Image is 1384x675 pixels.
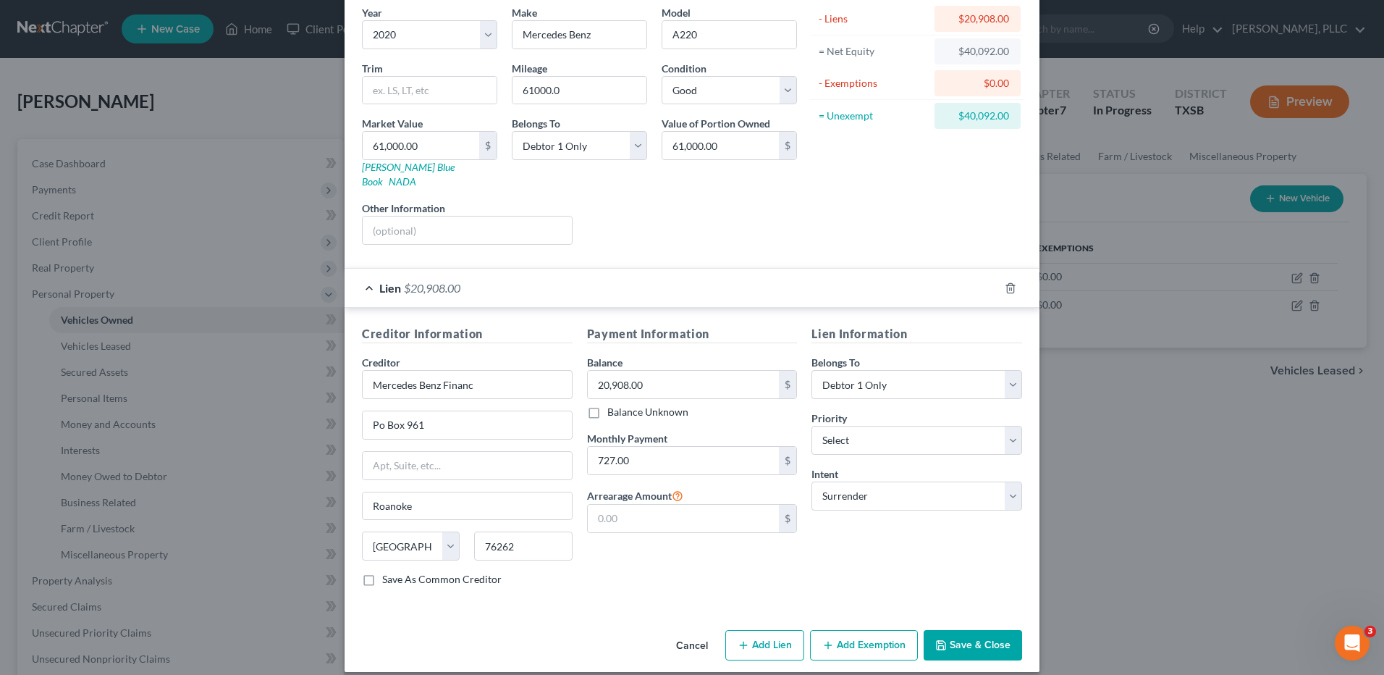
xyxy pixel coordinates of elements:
[779,132,796,159] div: $
[363,411,572,439] input: Enter address...
[819,109,928,123] div: = Unexempt
[512,117,560,130] span: Belongs To
[664,632,720,661] button: Cancel
[725,630,804,661] button: Add Lien
[811,356,860,369] span: Belongs To
[662,61,706,76] label: Condition
[379,281,401,295] span: Lien
[819,76,928,91] div: - Exemptions
[362,356,400,369] span: Creditor
[810,630,918,661] button: Add Exemption
[362,325,573,343] h5: Creditor Information
[362,5,382,20] label: Year
[662,116,770,131] label: Value of Portion Owned
[587,325,798,343] h5: Payment Information
[946,44,1009,59] div: $40,092.00
[607,405,688,419] label: Balance Unknown
[389,175,416,188] a: NADA
[587,431,667,446] label: Monthly Payment
[474,532,572,561] input: Enter zip...
[588,505,780,532] input: 0.00
[662,21,796,49] input: ex. Altima
[1364,626,1376,637] span: 3
[363,217,572,244] input: (optional)
[362,61,383,76] label: Trim
[362,161,455,188] a: [PERSON_NAME] Blue Book
[512,61,547,76] label: Mileage
[588,447,780,474] input: 0.00
[512,77,646,104] input: --
[811,325,1022,343] h5: Lien Information
[479,132,497,159] div: $
[662,5,691,20] label: Model
[587,355,623,370] label: Balance
[588,371,780,398] input: 0.00
[1335,626,1370,661] iframe: Intercom live chat
[362,370,573,399] input: Search creditor by name...
[819,12,928,26] div: - Liens
[512,21,646,49] input: ex. Nissan
[811,466,838,482] label: Intent
[363,132,479,159] input: 0.00
[779,371,796,398] div: $
[779,447,796,474] div: $
[946,109,1009,123] div: $40,092.00
[362,116,423,131] label: Market Value
[946,12,1009,26] div: $20,908.00
[362,201,445,216] label: Other Information
[924,630,1022,661] button: Save & Close
[811,412,847,424] span: Priority
[587,487,683,504] label: Arrearage Amount
[512,7,537,19] span: Make
[363,492,572,520] input: Enter city...
[404,281,460,295] span: $20,908.00
[382,572,502,587] label: Save As Common Creditor
[779,505,796,532] div: $
[662,132,779,159] input: 0.00
[946,76,1009,91] div: $0.00
[363,77,497,104] input: ex. LS, LT, etc
[819,44,928,59] div: = Net Equity
[363,452,572,479] input: Apt, Suite, etc...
